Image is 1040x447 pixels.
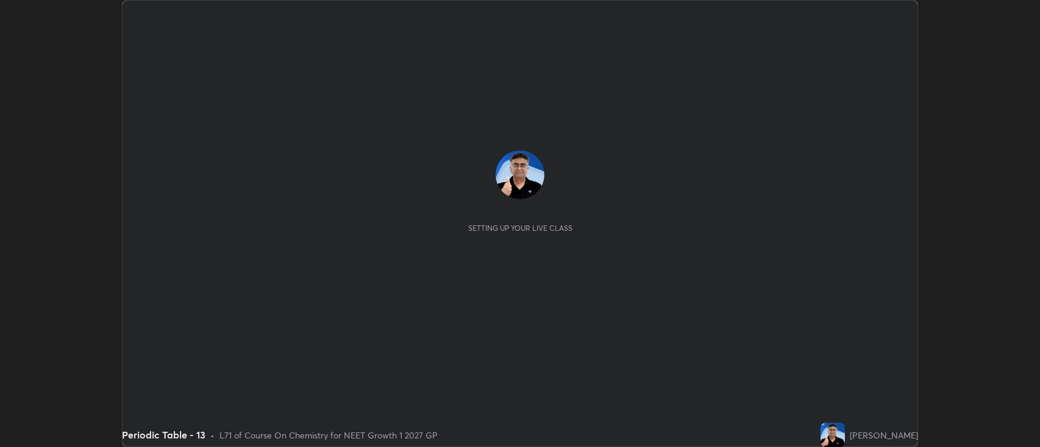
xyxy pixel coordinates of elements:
[468,224,572,233] div: Setting up your live class
[496,150,544,199] img: 70078ab83c4441578058b208f417289e.jpg
[850,429,918,442] div: [PERSON_NAME]
[210,429,215,442] div: •
[219,429,438,442] div: L71 of Course On Chemistry for NEET Growth 1 2027 GP
[821,423,845,447] img: 70078ab83c4441578058b208f417289e.jpg
[122,428,205,442] div: Periodic Table - 13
